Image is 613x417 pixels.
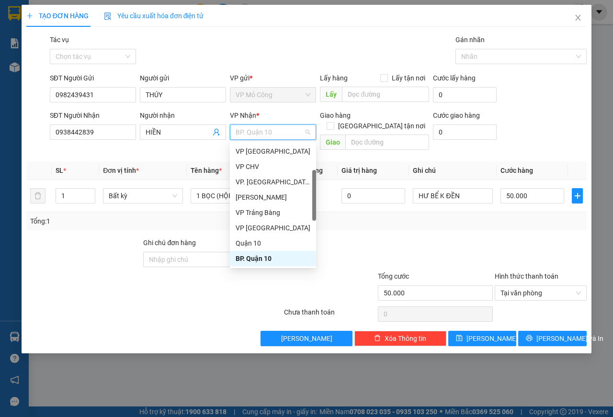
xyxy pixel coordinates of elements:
[466,333,518,344] span: [PERSON_NAME]
[3,69,58,75] span: In ngày:
[236,125,310,139] span: BP. Quận 10
[433,74,476,82] label: Cước lấy hàng
[455,36,485,44] label: Gán nhãn
[143,252,259,267] input: Ghi chú đơn hàng
[433,112,480,119] label: Cước giao hàng
[230,73,316,83] div: VP gửi
[230,236,316,251] div: Quận 10
[50,110,136,121] div: SĐT Người Nhận
[230,205,316,220] div: VP Trảng Bàng
[236,88,310,102] span: VP Mỏ Công
[334,121,429,131] span: [GEOGRAPHIC_DATA] tận nơi
[341,167,377,174] span: Giá trị hàng
[433,124,497,140] input: Cước giao hàng
[320,87,342,102] span: Lấy
[50,73,136,83] div: SĐT Người Gửi
[572,192,582,200] span: plus
[48,61,102,68] span: VPMC1410250007
[191,167,222,174] span: Tên hàng
[413,188,493,203] input: Ghi Chú
[56,167,63,174] span: SL
[21,69,58,75] span: 11:22:51 [DATE]
[261,331,352,346] button: [PERSON_NAME]
[518,331,587,346] button: printer[PERSON_NAME] và In
[50,36,69,44] label: Tác vụ
[342,87,429,102] input: Dọc đường
[76,29,132,41] span: 01 Võ Văn Truyện, KP.1, Phường 2
[341,188,405,203] input: 0
[236,146,310,157] div: VP [GEOGRAPHIC_DATA]
[456,335,463,342] span: save
[26,12,33,19] span: plus
[230,112,256,119] span: VP Nhận
[213,128,220,136] span: user-add
[500,167,533,174] span: Cước hàng
[104,12,204,20] span: Yêu cầu xuất hóa đơn điện tử
[320,74,348,82] span: Lấy hàng
[574,14,582,22] span: close
[236,177,310,187] div: VP. [GEOGRAPHIC_DATA]
[236,192,310,203] div: [PERSON_NAME]
[3,62,102,68] span: [PERSON_NAME]:
[30,216,238,226] div: Tổng: 1
[409,161,497,180] th: Ghi chú
[236,223,310,233] div: VP [GEOGRAPHIC_DATA]
[230,190,316,205] div: Hòa Thành
[495,272,558,280] label: Hình thức thanh toán
[236,161,310,172] div: VP CHV
[143,239,196,247] label: Ghi chú đơn hàng
[3,6,46,48] img: logo
[104,12,112,20] img: icon
[565,5,591,32] button: Close
[448,331,517,346] button: save[PERSON_NAME]
[103,167,139,174] span: Đơn vị tính
[230,220,316,236] div: VP Giang Tân
[500,286,581,300] span: Tại văn phòng
[236,253,310,264] div: BP. Quận 10
[320,112,351,119] span: Giao hàng
[76,5,131,13] strong: ĐỒNG PHƯỚC
[230,174,316,190] div: VP. Đồng Phước
[388,73,429,83] span: Lấy tận nơi
[140,110,226,121] div: Người nhận
[526,335,533,342] span: printer
[378,272,409,280] span: Tổng cước
[345,135,429,150] input: Dọc đường
[26,52,117,59] span: -----------------------------------------
[191,188,271,203] input: VD: Bàn, Ghế
[236,207,310,218] div: VP Trảng Bàng
[140,73,226,83] div: Người gửi
[230,251,316,266] div: BP. Quận 10
[26,12,89,20] span: TẠO ĐƠN HÀNG
[236,238,310,248] div: Quận 10
[230,159,316,174] div: VP CHV
[109,189,177,203] span: Bất kỳ
[230,144,316,159] div: VP Phước Đông
[536,333,603,344] span: [PERSON_NAME] và In
[385,333,426,344] span: Xóa Thông tin
[283,307,377,324] div: Chưa thanh toán
[433,87,497,102] input: Cước lấy hàng
[320,135,345,150] span: Giao
[76,15,129,27] span: Bến xe [GEOGRAPHIC_DATA]
[30,188,45,203] button: delete
[76,43,117,48] span: Hotline: 19001152
[281,333,332,344] span: [PERSON_NAME]
[354,331,446,346] button: deleteXóa Thông tin
[374,335,381,342] span: delete
[572,188,583,203] button: plus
